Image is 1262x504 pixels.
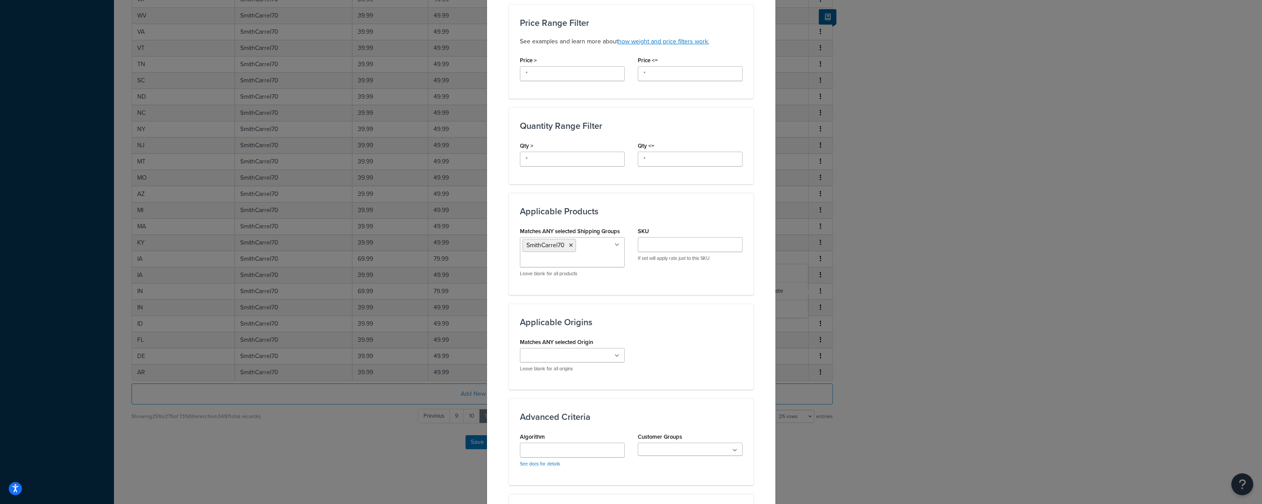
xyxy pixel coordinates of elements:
[520,206,743,216] h3: Applicable Products
[638,255,743,262] p: If set will apply rate just to this SKU
[526,241,565,250] span: SmithCarrel70
[520,142,533,149] label: Qty >
[638,142,654,149] label: Qty <=
[638,433,682,440] label: Customer Groups
[520,57,537,64] label: Price >
[638,57,658,64] label: Price <=
[520,36,743,47] p: See examples and learn more about
[520,228,620,234] label: Matches ANY selected Shipping Groups
[520,433,545,440] label: Algorithm
[520,317,743,327] h3: Applicable Origins
[618,37,709,46] a: how weight and price filters work.
[520,339,593,345] label: Matches ANY selected Origin
[520,460,560,467] a: See docs for details
[520,270,625,277] p: Leave blank for all products
[520,18,743,28] h3: Price Range Filter
[520,121,743,131] h3: Quantity Range Filter
[520,366,625,372] p: Leave blank for all origins
[638,228,649,234] label: SKU
[520,412,743,422] h3: Advanced Criteria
